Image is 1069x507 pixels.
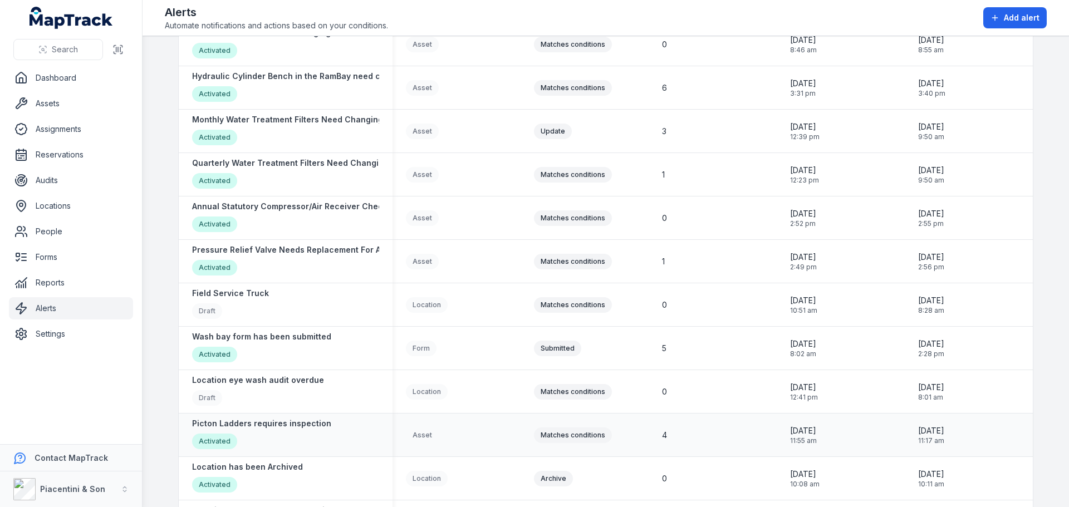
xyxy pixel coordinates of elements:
span: [DATE] [918,35,944,46]
span: [DATE] [790,469,820,480]
time: 11/07/2025, 8:55:00 am [918,35,944,55]
time: 10/06/2025, 11:17:50 am [918,425,944,445]
div: Activated [192,43,237,58]
strong: Wash bay form has been submitted [192,331,331,342]
span: [DATE] [790,78,816,89]
span: [DATE] [918,121,944,132]
span: 8:28 am [918,306,944,315]
span: 8:01 am [918,393,944,402]
div: Draft [192,390,222,406]
div: Activated [192,86,237,102]
strong: Field Service Truck [192,288,269,299]
span: 3:31 pm [790,89,816,98]
strong: Hydraulic Cylinder Bench in the RamBay need calibration [192,71,418,82]
div: Activated [192,173,237,189]
span: [DATE] [918,165,944,176]
time: 19/06/2025, 2:55:57 pm [918,208,944,228]
span: Add alert [1004,12,1039,23]
button: Search [13,39,103,60]
a: Picton Ladders requires inspectionActivated [192,418,331,452]
a: Hydraulic Cylinder Bench in the RamBay need calibrationActivated [192,71,418,105]
button: Add alert [983,7,1047,28]
span: 11:55 am [790,436,817,445]
span: 10:51 am [790,306,817,315]
span: 8:55 am [918,46,944,55]
a: Wash bay form has been submittedActivated [192,331,331,365]
div: Matches conditions [534,167,612,183]
div: Asset [406,37,439,52]
time: 19/06/2025, 2:52:50 pm [790,208,816,228]
div: Draft [192,303,222,319]
a: Field Service TruckDraft [192,288,269,322]
time: 21/08/2025, 9:50:59 am [918,165,944,185]
span: 3 [662,126,666,137]
span: Search [52,44,78,55]
span: 8:46 am [790,46,817,55]
time: 11/07/2025, 8:28:05 am [918,295,944,315]
div: Submitted [534,341,581,356]
span: 2:52 pm [790,219,816,228]
span: 9:50 am [918,176,944,185]
div: Asset [406,210,439,226]
div: Matches conditions [534,297,612,313]
a: People [9,220,133,243]
a: Location has been ArchivedActivated [192,461,303,495]
span: 11:17 am [918,436,944,445]
a: Alerts [9,297,133,319]
div: Activated [192,216,237,232]
span: 6 [662,82,667,93]
time: 27/05/2025, 8:01:13 am [918,382,944,402]
a: Annual Statutory Compressor/Air Receiver CheckActivated [192,201,388,235]
span: [DATE] [790,252,817,263]
a: Water Cooler Filter Need Changing ForActivated [192,27,346,61]
span: 12:41 pm [790,393,818,402]
div: Asset [406,167,439,183]
a: Quarterly Water Treatment Filters Need Changing forActivated [192,157,403,191]
span: [DATE] [918,295,944,306]
span: 0 [662,213,667,224]
time: 09/06/2025, 10:51:34 am [790,295,817,315]
time: 22/05/2025, 11:55:10 am [790,425,817,445]
time: 04/07/2025, 12:23:03 pm [790,165,819,185]
a: Monthly Water Treatment Filters Need Changing forActivated [192,114,397,148]
a: Pressure Relief Valve Needs Replacement For AssetActivated [192,244,398,278]
time: 21/05/2025, 10:11:08 am [918,469,944,489]
div: Location [406,384,448,400]
span: [DATE] [790,382,818,393]
div: Location [406,471,448,486]
span: [DATE] [790,165,819,176]
span: [DATE] [790,121,820,132]
strong: Location eye wash audit overdue [192,375,324,386]
strong: Location has been Archived [192,461,303,472]
div: Matches conditions [534,427,612,443]
a: Assignments [9,118,133,140]
span: [DATE] [790,425,817,436]
span: 2:55 pm [918,219,944,228]
span: 12:39 pm [790,132,820,141]
div: Matches conditions [534,210,612,226]
span: 0 [662,386,667,397]
span: 4 [662,430,667,441]
time: 10/07/2025, 3:31:21 pm [790,78,816,98]
div: Matches conditions [534,37,612,52]
a: Audits [9,169,133,191]
div: Asset [406,80,439,96]
div: Matches conditions [534,384,612,400]
div: Form [406,341,437,356]
span: [DATE] [790,208,816,219]
a: Settings [9,323,133,345]
span: [DATE] [918,425,944,436]
span: [DATE] [790,295,817,306]
div: Location [406,297,448,313]
strong: Monthly Water Treatment Filters Need Changing for [192,114,397,125]
span: 10:08 am [790,480,820,489]
time: 27/05/2025, 8:02:23 am [790,338,816,358]
span: Automate notifications and actions based on your conditions. [165,20,388,31]
div: Activated [192,130,237,145]
strong: Annual Statutory Compressor/Air Receiver Check [192,201,388,212]
span: 8:02 am [790,350,816,358]
a: Locations [9,195,133,217]
time: 26/05/2025, 12:41:35 pm [790,382,818,402]
time: 19/06/2025, 2:56:38 pm [918,252,944,272]
span: [DATE] [918,382,944,393]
